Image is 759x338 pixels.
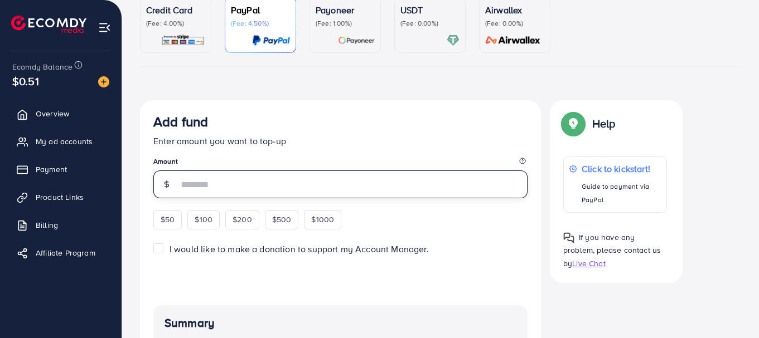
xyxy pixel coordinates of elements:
p: (Fee: 0.00%) [485,19,544,28]
span: If you have any problem, please contact us by [563,232,661,268]
p: Help [592,117,616,130]
img: card [482,34,544,47]
span: Overview [36,108,69,119]
span: Affiliate Program [36,247,95,258]
span: Billing [36,219,58,231]
span: Payment [36,164,67,175]
span: $1000 [311,214,334,225]
p: (Fee: 1.00%) [316,19,375,28]
span: $500 [272,214,292,225]
img: Popup guide [563,232,574,243]
span: $100 [195,214,212,225]
p: Airwallex [485,3,544,17]
p: Guide to payment via PayPal [582,180,661,207]
p: USDT [400,3,460,17]
span: Live Chat [572,258,605,269]
img: card [161,34,205,47]
img: Popup guide [563,114,583,134]
h3: Add fund [153,114,208,130]
a: My ad accounts [8,130,113,153]
a: Payment [8,158,113,180]
a: Overview [8,102,113,125]
h4: Summary [165,316,516,330]
span: Ecomdy Balance [12,61,72,72]
p: Payoneer [316,3,375,17]
span: $0.51 [12,73,39,89]
img: menu [98,21,111,34]
span: I would like to make a donation to support my Account Manager. [170,243,429,255]
p: (Fee: 4.50%) [231,19,290,28]
p: (Fee: 0.00%) [400,19,460,28]
img: image [98,76,109,87]
a: Affiliate Program [8,242,113,264]
a: Product Links [8,186,113,208]
p: Enter amount you want to top-up [153,134,528,148]
span: My ad accounts [36,136,93,147]
img: card [338,34,375,47]
p: Credit Card [146,3,205,17]
p: Click to kickstart! [582,162,661,175]
img: logo [11,16,86,33]
a: Billing [8,214,113,236]
p: PayPal [231,3,290,17]
iframe: Chat [712,288,751,330]
span: Product Links [36,192,84,203]
p: (Fee: 4.00%) [146,19,205,28]
img: card [252,34,290,47]
img: card [447,34,460,47]
span: $200 [233,214,252,225]
span: $50 [161,214,175,225]
legend: Amount [153,156,528,170]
